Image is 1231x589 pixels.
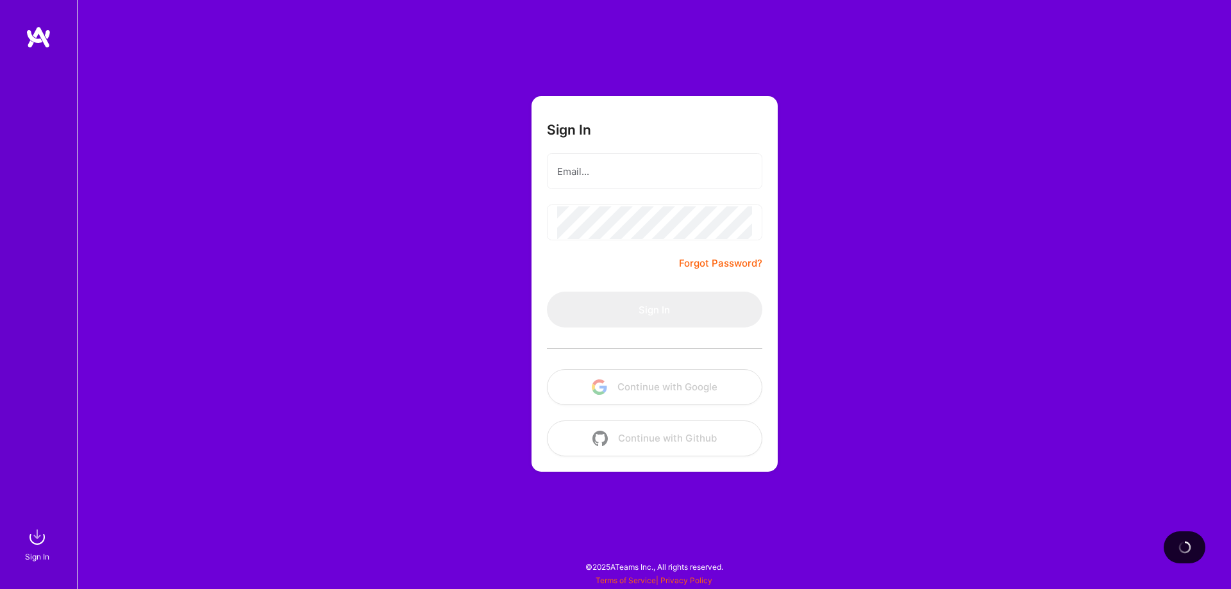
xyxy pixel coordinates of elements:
[547,369,762,405] button: Continue with Google
[1178,541,1191,554] img: loading
[547,292,762,328] button: Sign In
[660,576,712,585] a: Privacy Policy
[25,550,49,563] div: Sign In
[592,431,608,446] img: icon
[27,524,50,563] a: sign inSign In
[596,576,712,585] span: |
[547,420,762,456] button: Continue with Github
[26,26,51,49] img: logo
[592,379,607,395] img: icon
[77,551,1231,583] div: © 2025 ATeams Inc., All rights reserved.
[679,256,762,271] a: Forgot Password?
[596,576,656,585] a: Terms of Service
[24,524,50,550] img: sign in
[557,155,752,188] input: Email...
[547,122,591,138] h3: Sign In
